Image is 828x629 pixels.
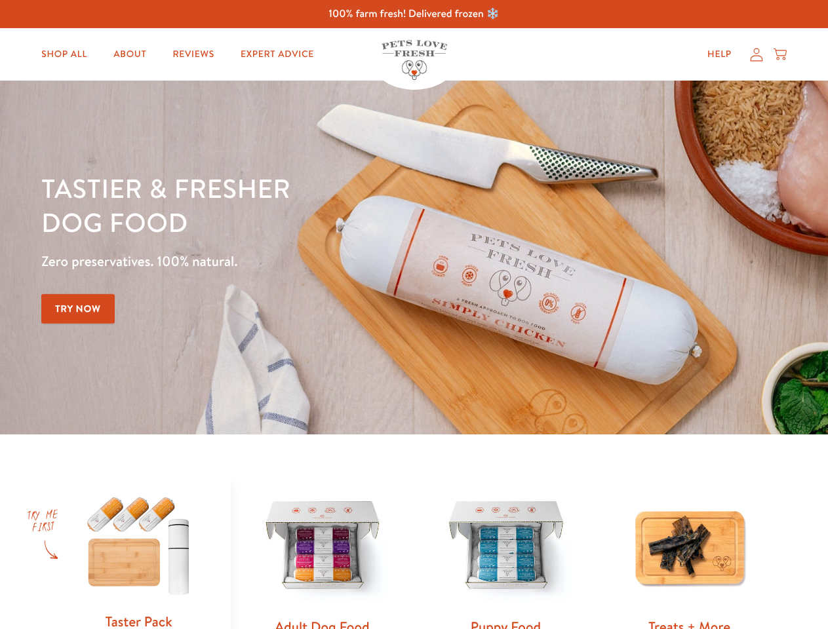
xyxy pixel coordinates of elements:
p: Zero preservatives. 100% natural. [41,250,538,273]
img: Pets Love Fresh [382,40,447,80]
a: Try Now [41,294,115,324]
a: About [103,41,157,67]
h1: Tastier & fresher dog food [41,171,538,239]
a: Expert Advice [230,41,325,67]
a: Reviews [162,41,224,67]
a: Shop All [31,41,98,67]
a: Help [697,41,742,67]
